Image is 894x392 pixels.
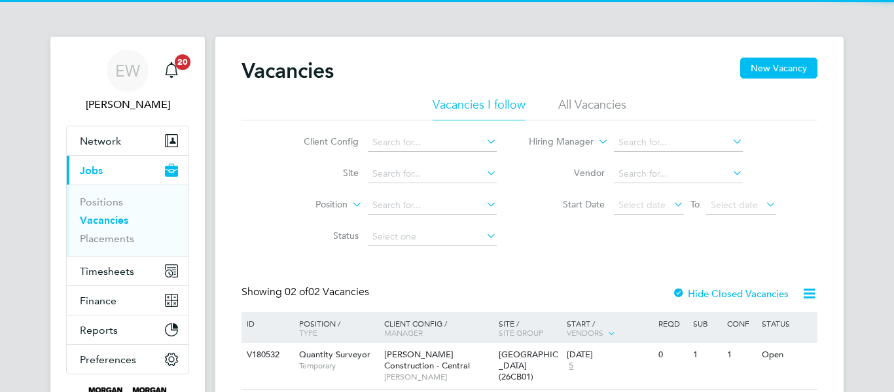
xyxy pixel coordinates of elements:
[67,126,188,155] button: Network
[724,312,758,334] div: Conf
[115,62,140,79] span: EW
[80,294,116,307] span: Finance
[567,361,575,372] span: 5
[672,287,789,300] label: Hide Closed Vacancies
[687,196,704,213] span: To
[243,343,289,367] div: V180532
[241,58,334,84] h2: Vacancies
[299,361,378,371] span: Temporary
[495,312,564,344] div: Site /
[384,327,423,338] span: Manager
[433,97,526,120] li: Vacancies I follow
[80,324,118,336] span: Reports
[80,353,136,366] span: Preferences
[66,50,189,113] a: EW[PERSON_NAME]
[283,167,359,179] label: Site
[158,50,185,92] a: 20
[175,54,190,70] span: 20
[66,97,189,113] span: Emma Wells
[614,134,743,152] input: Search for...
[558,97,626,120] li: All Vacancies
[381,312,495,344] div: Client Config /
[655,312,689,334] div: Reqd
[80,196,123,208] a: Positions
[243,312,289,334] div: ID
[80,232,134,245] a: Placements
[690,312,724,334] div: Sub
[740,58,817,79] button: New Vacancy
[285,285,369,298] span: 02 Vacancies
[368,196,497,215] input: Search for...
[272,198,348,211] label: Position
[80,164,103,177] span: Jobs
[299,327,317,338] span: Type
[614,165,743,183] input: Search for...
[384,349,470,371] span: [PERSON_NAME] Construction - Central
[518,135,594,149] label: Hiring Manager
[283,135,359,147] label: Client Config
[499,349,558,382] span: [GEOGRAPHIC_DATA] (26CB01)
[67,156,188,185] button: Jobs
[529,198,605,210] label: Start Date
[80,265,134,277] span: Timesheets
[724,343,758,367] div: 1
[711,199,758,211] span: Select date
[368,228,497,246] input: Select one
[80,214,128,226] a: Vacancies
[759,312,815,334] div: Status
[690,343,724,367] div: 1
[67,286,188,315] button: Finance
[759,343,815,367] div: Open
[499,327,543,338] span: Site Group
[563,312,655,345] div: Start /
[567,327,603,338] span: Vendors
[289,312,381,344] div: Position /
[384,372,492,382] span: [PERSON_NAME]
[529,167,605,179] label: Vendor
[67,315,188,344] button: Reports
[67,257,188,285] button: Timesheets
[655,343,689,367] div: 0
[299,349,370,360] span: Quantity Surveyor
[285,285,308,298] span: 02 of
[368,134,497,152] input: Search for...
[618,199,666,211] span: Select date
[67,185,188,256] div: Jobs
[567,349,652,361] div: [DATE]
[80,135,121,147] span: Network
[241,285,372,299] div: Showing
[283,230,359,241] label: Status
[67,345,188,374] button: Preferences
[368,165,497,183] input: Search for...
